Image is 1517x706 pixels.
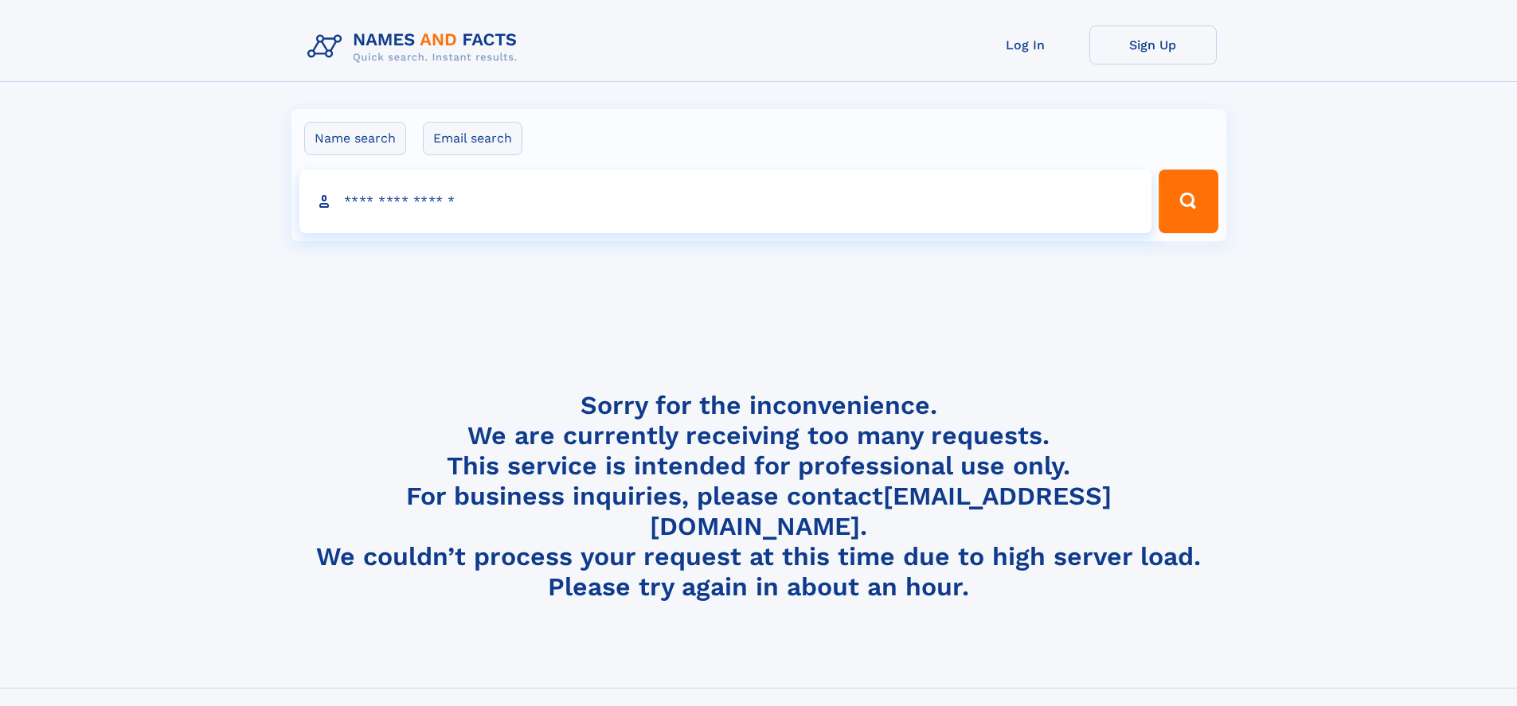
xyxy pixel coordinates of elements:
[1089,25,1217,64] a: Sign Up
[299,170,1152,233] input: search input
[1159,170,1218,233] button: Search Button
[301,390,1217,603] h4: Sorry for the inconvenience. We are currently receiving too many requests. This service is intend...
[423,122,522,155] label: Email search
[301,25,530,68] img: Logo Names and Facts
[304,122,406,155] label: Name search
[650,481,1112,541] a: [EMAIL_ADDRESS][DOMAIN_NAME]
[962,25,1089,64] a: Log In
